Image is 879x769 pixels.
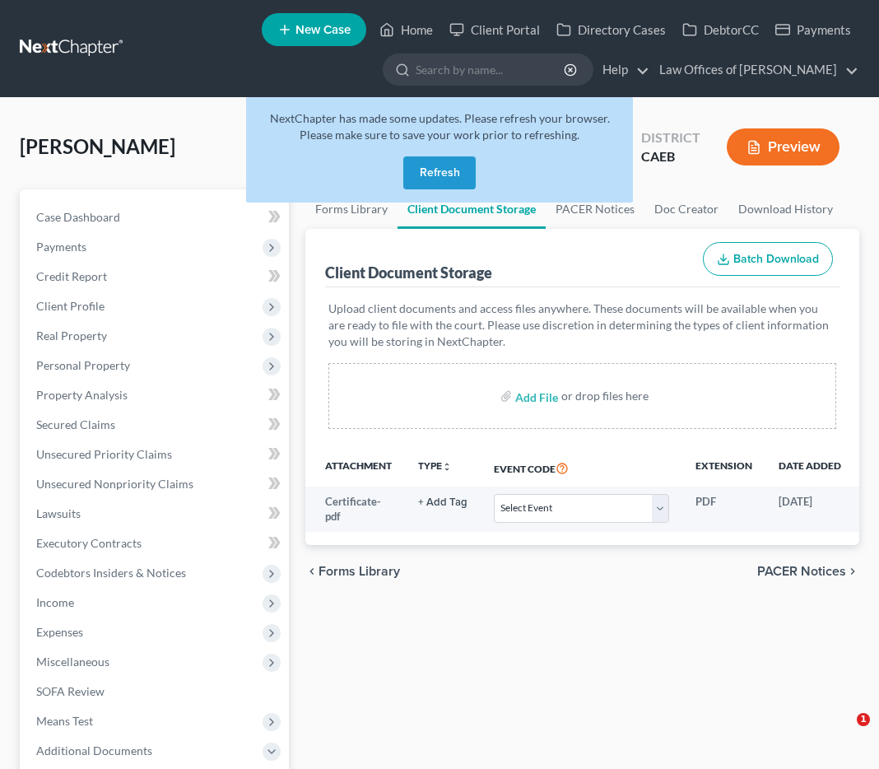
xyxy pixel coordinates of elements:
[23,677,289,706] a: SOFA Review
[36,417,115,431] span: Secured Claims
[846,565,859,578] i: chevron_right
[36,240,86,254] span: Payments
[23,499,289,529] a: Lawsuits
[682,449,765,487] th: Extension
[674,15,767,44] a: DebtorCC
[36,684,105,698] span: SOFA Review
[328,301,836,350] p: Upload client documents and access files anywhere. These documents will be available when you are...
[857,713,870,726] span: 1
[767,15,859,44] a: Payments
[23,469,289,499] a: Unsecured Nonpriority Claims
[416,54,566,85] input: Search by name...
[36,625,83,639] span: Expenses
[641,147,700,166] div: CAEB
[441,15,548,44] a: Client Portal
[823,713,863,753] iframe: Intercom live chat
[481,449,683,487] th: Event Code
[36,595,74,609] span: Income
[418,461,452,472] button: TYPEunfold_more
[36,299,105,313] span: Client Profile
[36,358,130,372] span: Personal Property
[682,487,765,532] td: PDF
[703,242,833,277] button: Batch Download
[305,449,405,487] th: Attachment
[548,15,674,44] a: Directory Cases
[305,565,319,578] i: chevron_left
[270,111,610,142] span: NextChapter has made some updates. Please refresh your browser. Please make sure to save your wor...
[765,449,854,487] th: Date added
[442,462,452,472] i: unfold_more
[371,15,441,44] a: Home
[23,203,289,232] a: Case Dashboard
[23,262,289,291] a: Credit Report
[403,156,476,189] button: Refresh
[305,565,400,578] button: chevron_left Forms Library
[418,494,467,510] a: + Add Tag
[757,565,846,578] span: PACER Notices
[733,252,819,266] span: Batch Download
[36,269,107,283] span: Credit Report
[23,440,289,469] a: Unsecured Priority Claims
[36,536,142,550] span: Executory Contracts
[20,134,175,158] span: [PERSON_NAME]
[765,487,854,532] td: [DATE]
[651,55,858,85] a: Law Offices of [PERSON_NAME]
[23,380,289,410] a: Property Analysis
[295,24,351,36] span: New Case
[561,388,649,404] div: or drop files here
[319,565,400,578] span: Forms Library
[36,714,93,728] span: Means Test
[36,743,152,757] span: Additional Documents
[36,506,81,520] span: Lawsuits
[36,329,107,343] span: Real Property
[23,529,289,558] a: Executory Contracts
[305,487,405,532] td: Certificate-pdf
[36,655,109,669] span: Miscellaneous
[36,566,186,580] span: Codebtors Insiders & Notices
[23,410,289,440] a: Secured Claims
[36,477,193,491] span: Unsecured Nonpriority Claims
[727,128,839,165] button: Preview
[36,447,172,461] span: Unsecured Priority Claims
[325,263,492,282] div: Client Document Storage
[644,189,728,229] a: Doc Creator
[36,210,120,224] span: Case Dashboard
[36,388,128,402] span: Property Analysis
[728,189,843,229] a: Download History
[641,128,700,147] div: District
[594,55,649,85] a: Help
[418,497,467,508] button: + Add Tag
[757,565,859,578] button: PACER Notices chevron_right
